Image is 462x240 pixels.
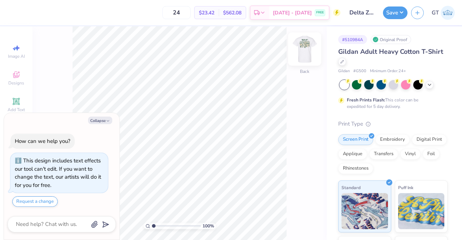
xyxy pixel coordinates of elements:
[12,196,58,207] button: Request a change
[398,184,413,191] span: Puff Ink
[162,6,191,19] input: – –
[290,35,319,64] img: Back
[338,35,367,44] div: # 510984A
[202,223,214,229] span: 100 %
[338,47,443,56] span: Gildan Adult Heavy Cotton T-Shirt
[370,68,406,74] span: Minimum Order: 24 +
[353,68,366,74] span: # G500
[412,134,447,145] div: Digital Print
[316,10,324,15] span: FREE
[8,107,25,113] span: Add Text
[347,97,436,110] div: This color can be expedited for 5 day delivery.
[300,68,309,75] div: Back
[8,80,24,86] span: Designs
[423,149,440,160] div: Foil
[341,184,361,191] span: Standard
[400,149,420,160] div: Vinyl
[273,9,312,17] span: [DATE] - [DATE]
[432,6,455,20] a: GT
[338,68,350,74] span: Gildan
[338,120,448,128] div: Print Type
[369,149,398,160] div: Transfers
[223,9,241,17] span: $562.08
[199,9,214,17] span: $23.42
[15,157,101,189] div: This design includes text effects our tool can't edit. If you want to change the text, our artist...
[432,9,439,17] span: GT
[15,138,70,145] div: How can we help you?
[341,193,388,229] img: Standard
[371,35,411,44] div: Original Proof
[338,134,373,145] div: Screen Print
[338,163,373,174] div: Rhinestones
[441,6,455,20] img: Gayathree Thangaraj
[375,134,410,145] div: Embroidery
[338,149,367,160] div: Applique
[8,53,25,59] span: Image AI
[383,6,407,19] button: Save
[398,193,445,229] img: Puff Ink
[88,117,112,124] button: Collapse
[344,5,379,20] input: Untitled Design
[347,97,385,103] strong: Fresh Prints Flash:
